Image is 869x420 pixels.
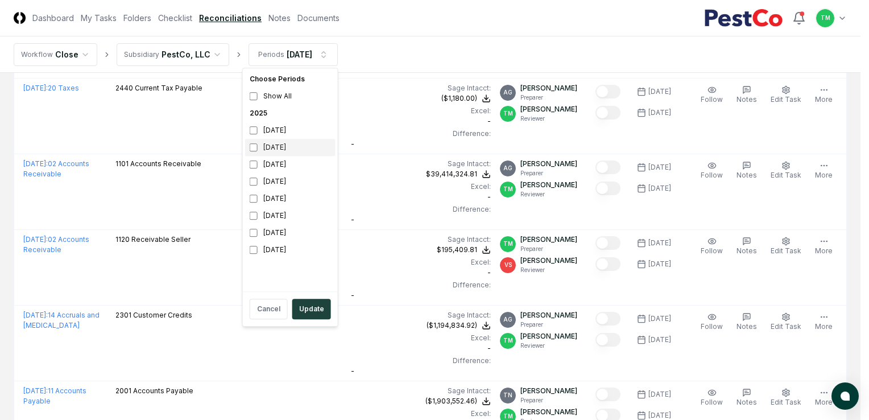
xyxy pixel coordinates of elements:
[245,224,336,241] div: [DATE]
[292,299,331,319] button: Update
[245,190,336,207] div: [DATE]
[245,71,336,88] div: Choose Periods
[245,88,336,105] div: Show All
[245,122,336,139] div: [DATE]
[245,207,336,224] div: [DATE]
[245,105,336,122] div: 2025
[245,156,336,173] div: [DATE]
[245,241,336,258] div: [DATE]
[245,173,336,190] div: [DATE]
[245,139,336,156] div: [DATE]
[250,299,288,319] button: Cancel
